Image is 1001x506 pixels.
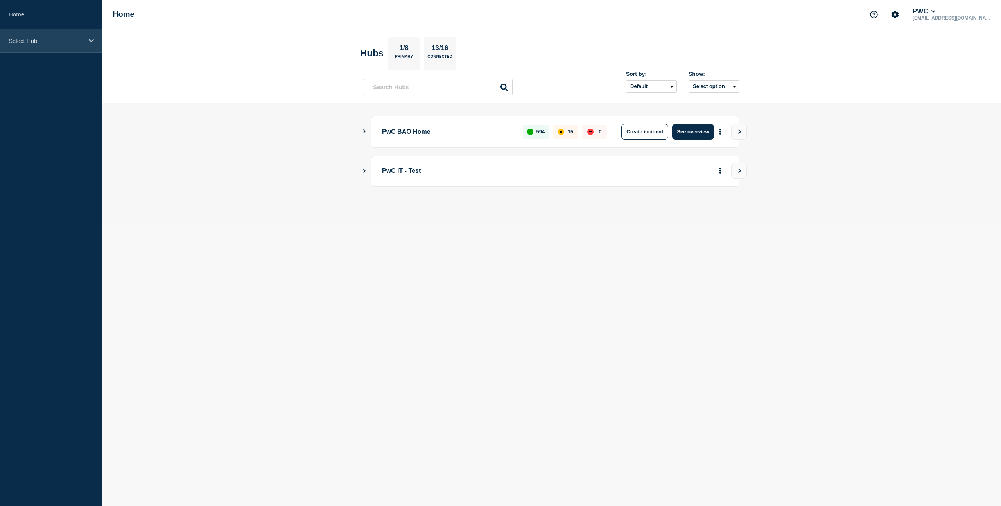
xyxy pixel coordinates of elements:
p: Connected [427,54,452,63]
p: 13/16 [429,44,451,54]
button: PWC [911,7,937,15]
div: up [527,129,533,135]
h2: Hubs [360,48,384,59]
input: Search Hubs [364,79,513,95]
p: 594 [536,129,545,135]
button: More actions [715,164,725,178]
p: Primary [395,54,413,63]
select: Sort by [626,80,677,93]
button: View [731,163,747,179]
p: 0 [599,129,601,135]
p: [EMAIL_ADDRESS][DOMAIN_NAME] [911,15,992,21]
p: PwC IT - Test [382,164,598,178]
p: Select Hub [9,38,84,44]
button: Show Connected Hubs [362,129,366,135]
div: Show: [689,71,739,77]
p: 15 [568,129,573,135]
button: Show Connected Hubs [362,168,366,174]
p: 1/8 [396,44,412,54]
button: Create incident [621,124,668,140]
div: affected [558,129,564,135]
div: Sort by: [626,71,677,77]
button: Select option [689,80,739,93]
button: See overview [672,124,714,140]
h1: Home [113,10,135,19]
button: Account settings [887,6,903,23]
button: Support [866,6,882,23]
div: down [587,129,594,135]
button: More actions [715,124,725,139]
button: View [731,124,747,140]
p: PwC BAO Home [382,124,514,140]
